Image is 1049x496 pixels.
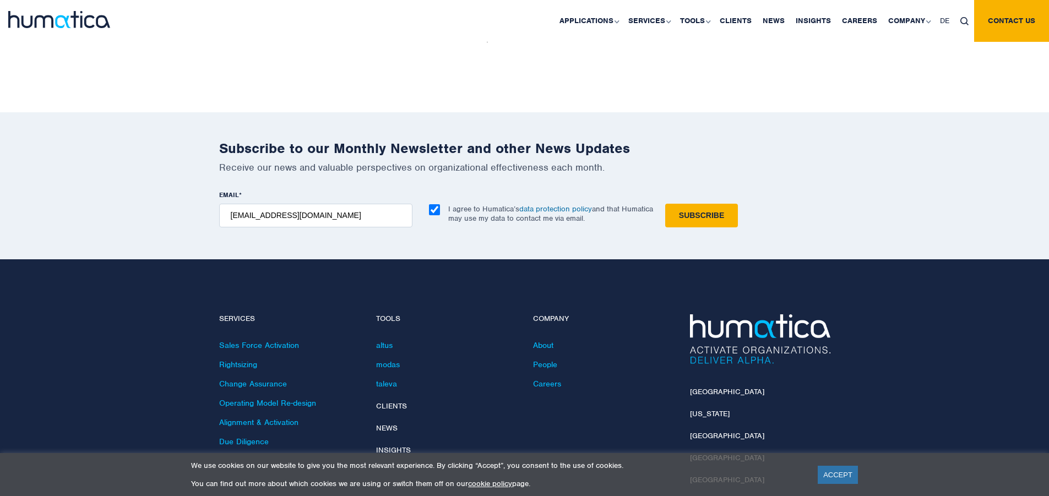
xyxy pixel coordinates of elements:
[533,379,561,389] a: Careers
[219,398,316,408] a: Operating Model Re-design
[533,340,553,350] a: About
[191,479,804,488] p: You can find out more about which cookies we are using or switch them off on our page.
[690,409,730,418] a: [US_STATE]
[376,314,517,324] h4: Tools
[376,445,411,455] a: Insights
[519,204,592,214] a: data protection policy
[219,161,830,173] p: Receive our news and valuable perspectives on organizational effectiveness each month.
[448,204,653,223] p: I agree to Humatica’s and that Humatica may use my data to contact me via email.
[665,204,738,227] input: Subscribe
[219,190,239,199] span: EMAIL
[429,204,440,215] input: I agree to Humatica’sdata protection policyand that Humatica may use my data to contact me via em...
[8,11,110,28] img: logo
[690,387,764,396] a: [GEOGRAPHIC_DATA]
[219,340,299,350] a: Sales Force Activation
[690,314,830,364] img: Humatica
[219,437,269,446] a: Due Diligence
[960,17,969,25] img: search_icon
[940,16,949,25] span: DE
[219,314,360,324] h4: Services
[376,340,393,350] a: altus
[818,466,858,484] a: ACCEPT
[191,461,804,470] p: We use cookies on our website to give you the most relevant experience. By clicking “Accept”, you...
[219,379,287,389] a: Change Assurance
[219,204,412,227] input: name@company.com
[219,417,298,427] a: Alignment & Activation
[376,379,397,389] a: taleva
[468,479,512,488] a: cookie policy
[533,359,557,369] a: People
[376,401,407,411] a: Clients
[376,359,400,369] a: modas
[376,423,398,433] a: News
[533,314,673,324] h4: Company
[690,431,764,440] a: [GEOGRAPHIC_DATA]
[219,359,257,369] a: Rightsizing
[219,140,830,157] h2: Subscribe to our Monthly Newsletter and other News Updates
